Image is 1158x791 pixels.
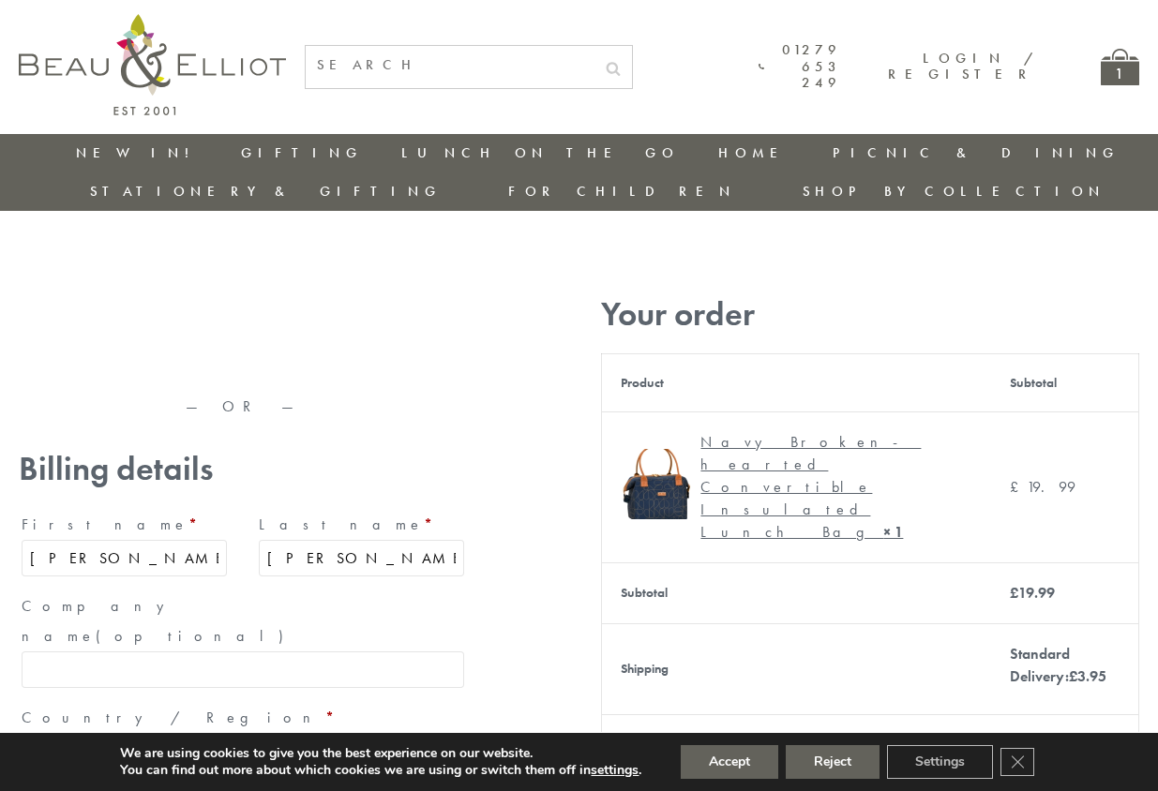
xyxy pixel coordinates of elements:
[602,353,991,411] th: Product
[1010,644,1106,686] label: Standard Delivery:
[803,182,1105,201] a: Shop by collection
[508,182,736,201] a: For Children
[1101,49,1139,85] a: 1
[1000,748,1034,776] button: Close GDPR Cookie Banner
[1069,666,1077,686] span: £
[15,335,471,380] iframe: Secure express checkout frame
[888,49,1035,83] a: Login / Register
[621,431,972,544] a: Navy Broken-hearted Convertible Insulated Lunch Bag Navy Broken-hearted Convertible Insulated Lun...
[90,182,442,201] a: Stationery & Gifting
[700,431,958,544] div: Navy Broken-hearted Convertible Insulated Lunch Bag
[120,745,641,762] p: We are using cookies to give you the best experience on our website.
[1069,666,1106,686] bdi: 3.95
[681,745,778,779] button: Accept
[883,522,903,542] strong: × 1
[1010,583,1018,603] span: £
[19,398,467,415] p: — OR —
[833,143,1120,162] a: Picnic & Dining
[786,745,880,779] button: Reject
[1010,583,1055,603] bdi: 19.99
[1010,477,1027,497] span: £
[401,143,679,162] a: Lunch On The Go
[602,562,991,623] th: Subtotal
[15,288,471,333] iframe: Secure express checkout frame
[601,295,1139,334] h3: Your order
[22,703,464,733] label: Country / Region
[259,510,464,540] label: Last name
[241,143,363,162] a: Gifting
[19,450,467,488] h3: Billing details
[718,143,793,162] a: Home
[621,449,691,519] img: Navy Broken-hearted Convertible Insulated Lunch Bag
[19,14,286,115] img: logo
[602,623,991,714] th: Shipping
[76,143,202,162] a: New in!
[306,46,594,84] input: SEARCH
[591,762,639,779] button: settings
[22,510,227,540] label: First name
[22,591,464,651] label: Company name
[96,626,294,646] span: (optional)
[22,731,331,751] strong: [GEOGRAPHIC_DATA] ([GEOGRAPHIC_DATA])
[1010,477,1075,497] bdi: 19.99
[759,42,842,91] a: 01279 653 249
[120,762,641,779] p: You can find out more about which cookies we are using or switch them off in .
[991,353,1138,411] th: Subtotal
[887,745,993,779] button: Settings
